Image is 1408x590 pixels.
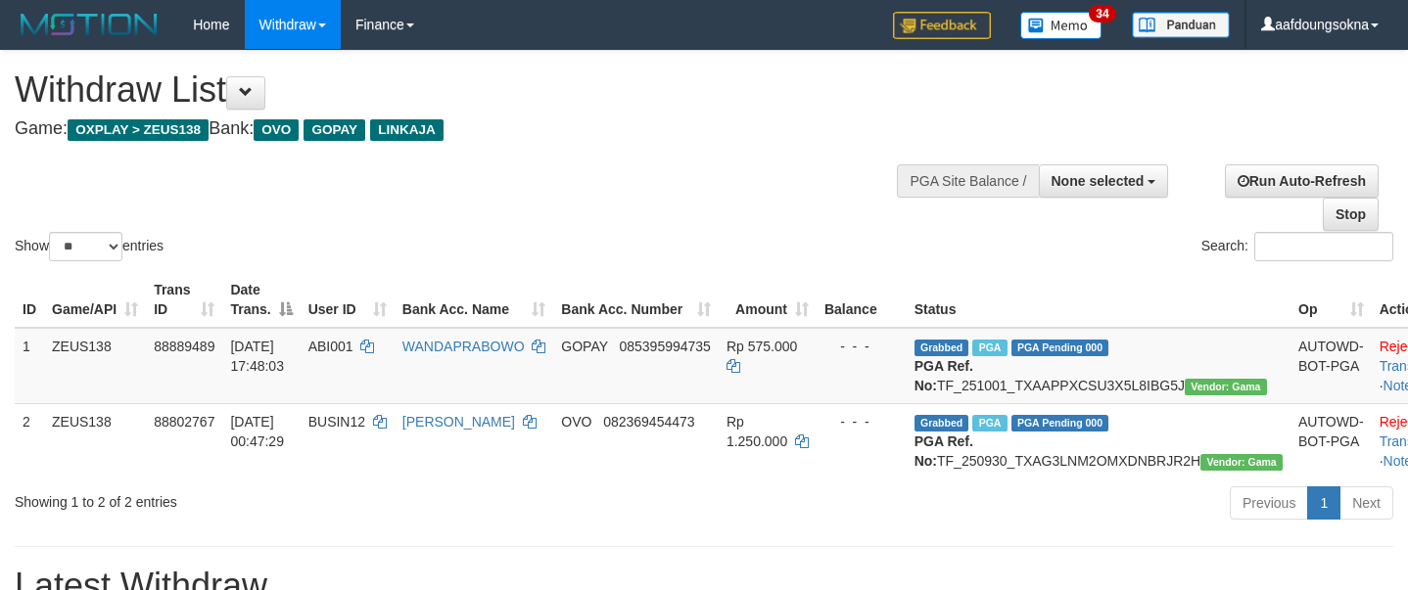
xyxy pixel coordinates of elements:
img: MOTION_logo.png [15,10,164,39]
th: Bank Acc. Number: activate to sort column ascending [553,272,719,328]
span: ABI001 [308,339,353,354]
a: Previous [1230,486,1308,520]
span: 88889489 [154,339,214,354]
a: 1 [1307,486,1340,520]
th: Date Trans.: activate to sort column descending [222,272,300,328]
td: AUTOWD-BOT-PGA [1291,328,1372,404]
span: Rp 575.000 [727,339,797,354]
span: Vendor URL: https://trx31.1velocity.biz [1185,379,1267,395]
span: Vendor URL: https://trx31.1velocity.biz [1200,454,1283,471]
b: PGA Ref. No: [915,433,973,469]
th: User ID: activate to sort column ascending [301,272,395,328]
span: GOPAY [304,119,365,141]
span: [DATE] 00:47:29 [230,414,284,449]
td: ZEUS138 [44,328,146,404]
span: BUSIN12 [308,414,365,430]
span: Copy 082369454473 to clipboard [603,414,694,430]
a: Next [1339,486,1393,520]
b: PGA Ref. No: [915,358,973,393]
div: PGA Site Balance / [897,164,1038,198]
div: Showing 1 to 2 of 2 entries [15,484,572,512]
h4: Game: Bank: [15,119,919,139]
span: Marked by aafsreyleap [972,415,1007,431]
span: OXPLAY > ZEUS138 [68,119,209,141]
td: ZEUS138 [44,403,146,478]
h1: Withdraw List [15,70,919,110]
span: Rp 1.250.000 [727,414,787,449]
label: Search: [1201,232,1393,261]
select: Showentries [49,232,122,261]
td: TF_250930_TXAG3LNM2OMXDNBRJR2H [907,403,1291,478]
td: AUTOWD-BOT-PGA [1291,403,1372,478]
span: 88802767 [154,414,214,430]
span: LINKAJA [370,119,444,141]
span: [DATE] 17:48:03 [230,339,284,374]
span: PGA Pending [1011,415,1109,431]
a: WANDAPRABOWO [402,339,525,354]
span: PGA Pending [1011,340,1109,356]
span: Grabbed [915,340,969,356]
th: ID [15,272,44,328]
div: - - - [824,337,899,356]
span: OVO [561,414,591,430]
img: panduan.png [1132,12,1230,38]
img: Feedback.jpg [893,12,991,39]
th: Game/API: activate to sort column ascending [44,272,146,328]
span: 34 [1089,5,1115,23]
span: Grabbed [915,415,969,431]
button: None selected [1039,164,1169,198]
th: Balance [817,272,907,328]
a: [PERSON_NAME] [402,414,515,430]
span: GOPAY [561,339,607,354]
th: Op: activate to sort column ascending [1291,272,1372,328]
span: Copy 085395994735 to clipboard [619,339,710,354]
a: Stop [1323,198,1379,231]
th: Bank Acc. Name: activate to sort column ascending [395,272,554,328]
td: TF_251001_TXAAPPXCSU3X5L8IBG5J [907,328,1291,404]
div: - - - [824,412,899,431]
th: Status [907,272,1291,328]
th: Amount: activate to sort column ascending [719,272,817,328]
td: 2 [15,403,44,478]
img: Button%20Memo.svg [1020,12,1103,39]
td: 1 [15,328,44,404]
span: Marked by aafpengsreynich [972,340,1007,356]
label: Show entries [15,232,164,261]
input: Search: [1254,232,1393,261]
span: None selected [1052,173,1145,189]
th: Trans ID: activate to sort column ascending [146,272,222,328]
a: Run Auto-Refresh [1225,164,1379,198]
span: OVO [254,119,299,141]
